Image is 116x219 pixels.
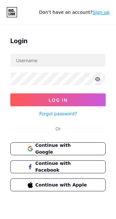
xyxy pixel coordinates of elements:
[35,182,89,188] span: Continue with Apple
[10,93,106,106] button: Log In
[39,110,77,117] a: Forgot password?
[35,142,89,156] span: Continue with Google
[10,36,106,46] div: Login
[10,160,106,173] button: Continue with Facebook
[39,9,110,16] div: Don't have an account?
[35,160,89,174] span: Continue with Facebook
[49,97,68,103] span: Log In
[11,54,105,67] input: Username
[55,125,61,132] div: Or
[10,142,106,155] button: Continue with Google
[92,10,110,15] a: Sign up
[10,178,106,191] button: Continue with Apple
